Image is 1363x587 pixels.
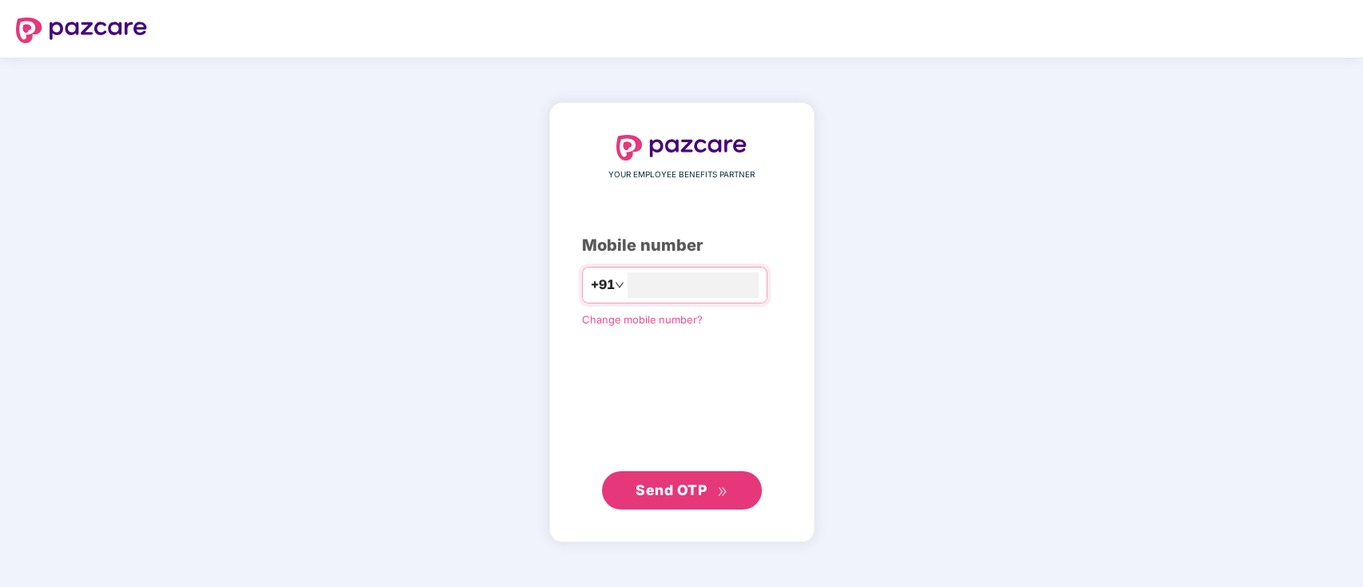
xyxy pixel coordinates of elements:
[615,280,624,290] span: down
[616,135,747,161] img: logo
[16,18,147,43] img: logo
[582,233,782,258] div: Mobile number
[717,486,727,497] span: double-right
[591,275,615,295] span: +91
[602,471,762,510] button: Send OTPdouble-right
[608,169,755,181] span: YOUR EMPLOYEE BENEFITS PARTNER
[636,482,707,498] span: Send OTP
[582,313,703,326] a: Change mobile number?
